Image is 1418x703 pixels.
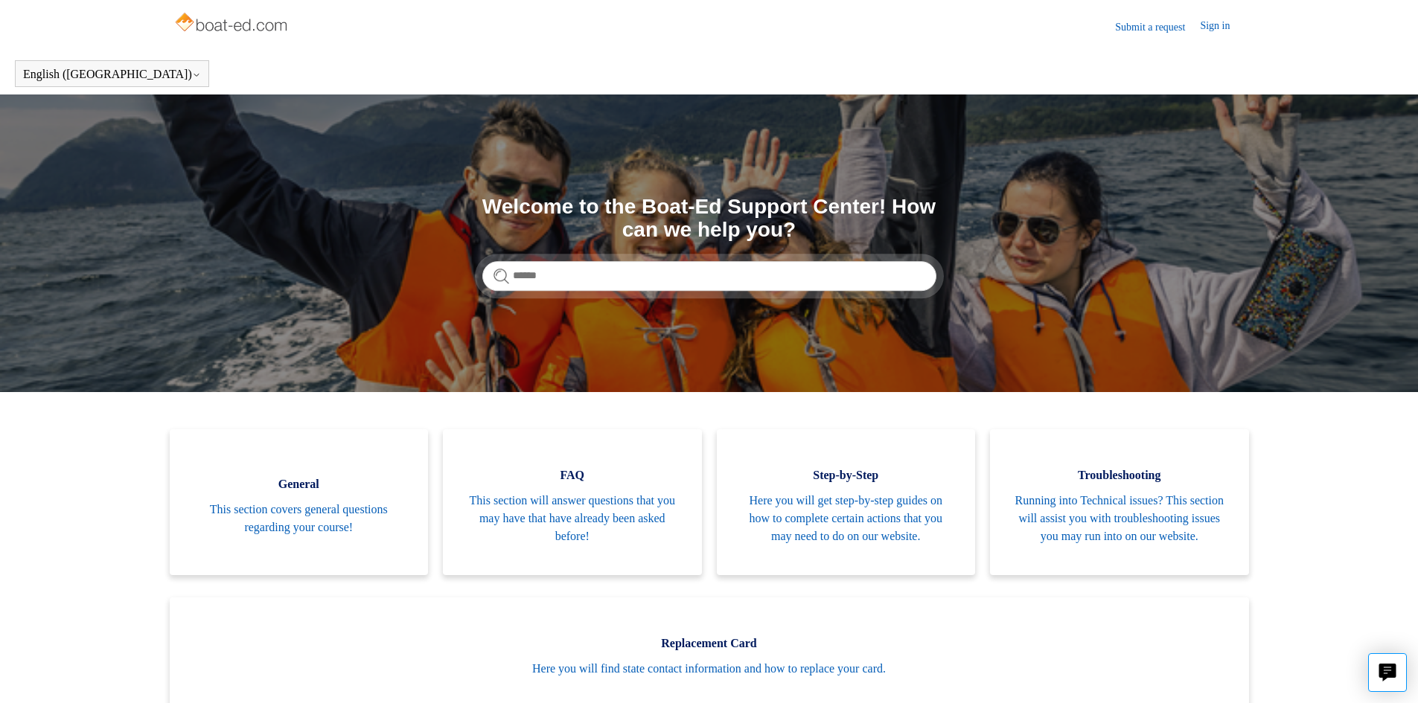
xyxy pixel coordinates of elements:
[192,475,406,493] span: General
[192,501,406,536] span: This section covers general questions regarding your course!
[465,492,680,545] span: This section will answer questions that you may have that have already been asked before!
[465,466,680,484] span: FAQ
[1200,18,1245,36] a: Sign in
[173,9,292,39] img: Boat-Ed Help Center home page
[443,429,702,575] a: FAQ This section will answer questions that you may have that have already been asked before!
[482,196,936,242] h1: Welcome to the Boat-Ed Support Center! How can we help you?
[482,261,936,291] input: Search
[1012,492,1227,545] span: Running into Technical issues? This section will assist you with troubleshooting issues you may r...
[192,660,1227,678] span: Here you will find state contact information and how to replace your card.
[1012,466,1227,484] span: Troubleshooting
[739,466,954,484] span: Step-by-Step
[1368,653,1407,692] button: Live chat
[1115,19,1200,35] a: Submit a request
[739,492,954,545] span: Here you will get step-by-step guides on how to complete certain actions that you may need to do ...
[192,635,1227,652] span: Replacement Card
[717,429,976,575] a: Step-by-Step Here you will get step-by-step guides on how to complete certain actions that you ma...
[23,68,201,81] button: English ([GEOGRAPHIC_DATA])
[170,429,429,575] a: General This section covers general questions regarding your course!
[990,429,1249,575] a: Troubleshooting Running into Technical issues? This section will assist you with troubleshooting ...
